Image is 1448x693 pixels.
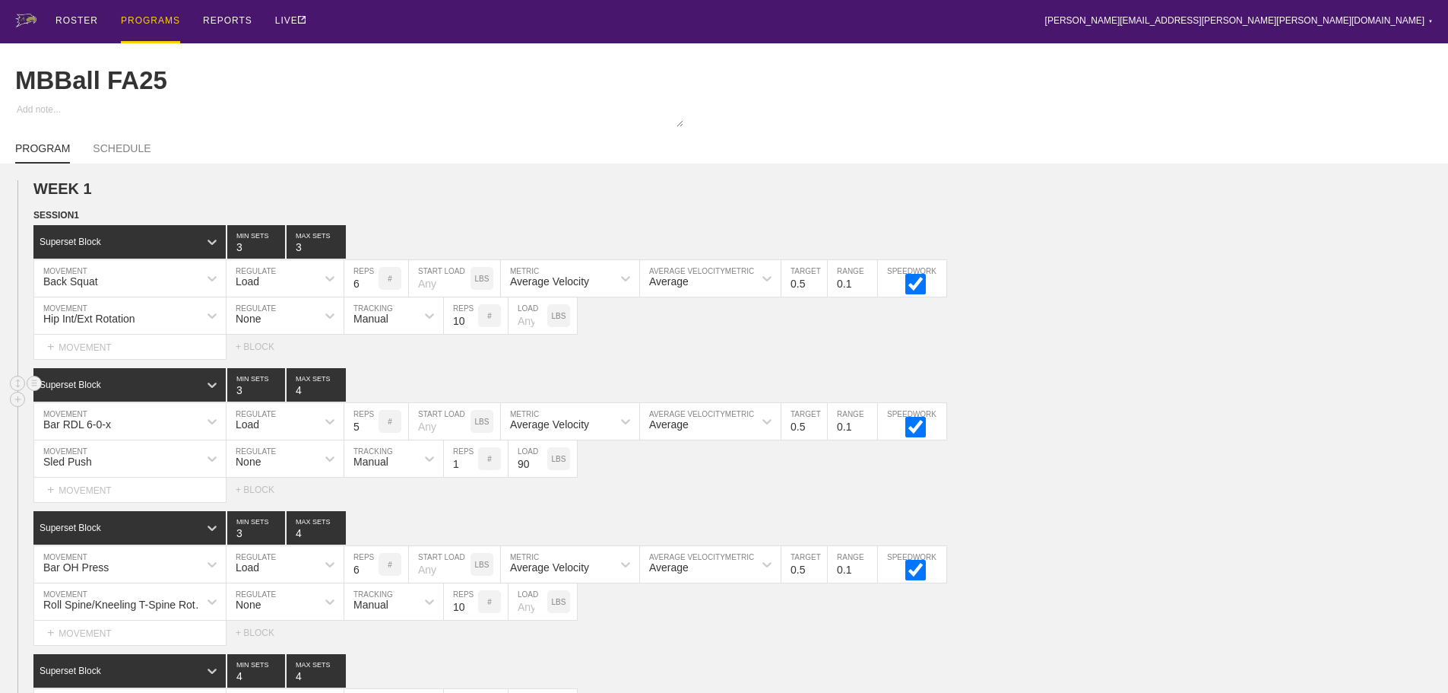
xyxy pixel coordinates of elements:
[409,403,471,440] input: Any
[649,275,689,288] div: Average
[43,599,208,611] div: Roll Spine/Kneeling T-Spine Rotation
[236,456,261,468] div: None
[40,666,101,676] div: Superset Block
[509,297,547,334] input: Any
[475,561,490,569] p: LBS
[353,313,388,325] div: Manual
[47,340,54,353] span: +
[353,599,388,611] div: Manual
[43,313,135,325] div: Hip Int/Ext Rotation
[1372,620,1448,693] iframe: Chat Widget
[236,418,259,431] div: Load
[1428,17,1433,26] div: ▼
[40,237,101,247] div: Superset Block
[409,546,471,583] input: Any
[43,275,98,288] div: Back Squat
[487,312,492,320] p: #
[236,275,259,288] div: Load
[15,14,36,27] img: logo
[43,418,111,431] div: Bar RDL 6-0-x
[487,455,492,463] p: #
[236,485,289,495] div: + BLOCK
[649,561,689,574] div: Average
[388,275,392,283] p: #
[510,561,589,574] div: Average Velocity
[487,598,492,606] p: #
[510,418,589,431] div: Average Velocity
[43,561,109,574] div: Bar OH Press
[33,335,227,360] div: MOVEMENT
[287,225,346,259] input: None
[475,418,490,426] p: LBS
[552,312,566,320] p: LBS
[236,313,261,325] div: None
[33,180,92,197] span: WEEK 1
[388,561,392,569] p: #
[287,654,346,688] input: None
[33,621,227,646] div: MOVEMENT
[649,418,689,431] div: Average
[353,456,388,468] div: Manual
[47,483,54,496] span: +
[40,380,101,390] div: Superset Block
[33,478,227,503] div: MOVEMENT
[93,142,151,162] a: SCHEDULE
[236,342,289,352] div: + BLOCK
[287,368,346,402] input: None
[552,598,566,606] p: LBS
[236,561,259,574] div: Load
[510,275,589,288] div: Average Velocity
[47,626,54,639] span: +
[552,455,566,463] p: LBS
[475,275,490,283] p: LBS
[287,511,346,545] input: None
[43,456,92,468] div: Sled Push
[388,418,392,426] p: #
[236,599,261,611] div: None
[40,523,101,533] div: Superset Block
[509,440,547,477] input: Any
[236,628,289,638] div: + BLOCK
[33,210,79,221] span: SESSION 1
[15,142,70,164] a: PROGRAM
[509,583,547,620] input: Any
[409,260,471,297] input: Any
